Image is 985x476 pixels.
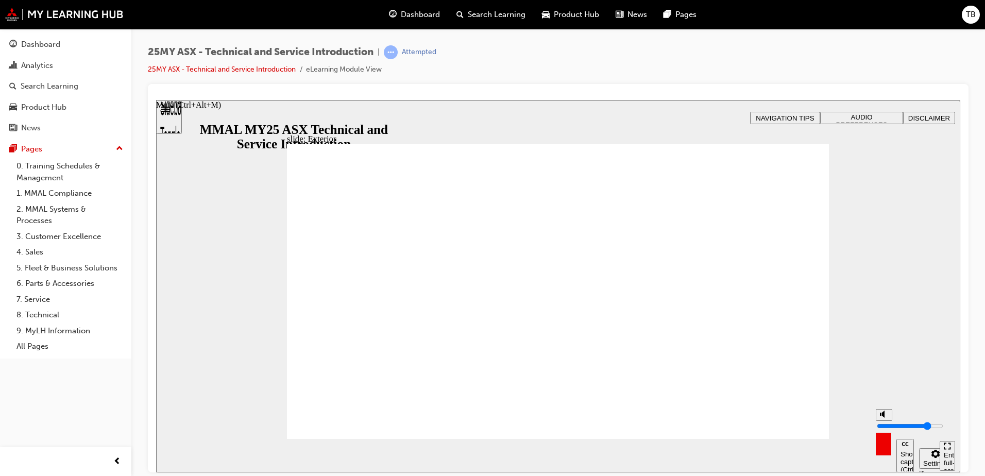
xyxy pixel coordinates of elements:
span: DISCLAIMER [752,14,794,22]
button: Enter full-screen (Ctrl+Alt+F) [784,341,799,370]
span: search-icon [9,82,16,91]
a: 0. Training Schedules & Management [12,158,127,185]
a: car-iconProduct Hub [534,4,607,25]
a: 4. Sales [12,244,127,260]
div: Show captions (Ctrl+Alt+C) [744,350,754,373]
div: News [21,122,41,134]
button: TB [962,6,980,24]
span: News [627,9,647,21]
a: 25MY ASX - Technical and Service Introduction [148,65,296,74]
a: search-iconSearch Learning [448,4,534,25]
span: learningRecordVerb_ATTEMPT-icon [384,45,398,59]
div: Attempted [402,47,436,57]
span: news-icon [9,124,17,133]
button: DISCLAIMER [747,11,799,24]
a: 3. Customer Excellence [12,229,127,245]
span: prev-icon [113,455,121,468]
a: pages-iconPages [655,4,705,25]
button: AUDIO PREFERENCES [664,11,747,24]
div: Product Hub [21,101,66,113]
button: NAVIGATION TIPS [594,11,664,24]
a: 6. Parts & Accessories [12,276,127,292]
span: car-icon [9,103,17,112]
span: news-icon [616,8,623,21]
span: guage-icon [389,8,397,21]
img: mmal [5,8,124,21]
nav: slide navigation [784,338,799,372]
span: Product Hub [554,9,599,21]
div: misc controls [715,338,778,372]
a: guage-iconDashboard [381,4,448,25]
span: Pages [675,9,697,21]
a: 7. Service [12,292,127,308]
a: Search Learning [4,77,127,96]
button: Pages [4,140,127,159]
div: Search Learning [21,80,78,92]
a: news-iconNews [607,4,655,25]
span: 25MY ASX - Technical and Service Introduction [148,46,373,58]
button: Show captions (Ctrl+Alt+C) [740,338,758,372]
a: News [4,118,127,138]
span: guage-icon [9,40,17,49]
span: up-icon [116,142,123,156]
label: Zoom to fit [763,368,784,399]
span: NAVIGATION TIPS [600,14,658,22]
div: Enter full-screen (Ctrl+Alt+F) [788,351,795,382]
a: Dashboard [4,35,127,54]
span: chart-icon [9,61,17,71]
button: DashboardAnalyticsSearch LearningProduct HubNews [4,33,127,140]
a: 9. MyLH Information [12,323,127,339]
div: Settings [767,359,792,367]
a: 8. Technical [12,307,127,323]
div: Dashboard [21,39,60,50]
a: Analytics [4,56,127,75]
span: car-icon [542,8,550,21]
span: TB [966,9,976,21]
div: Analytics [21,60,53,72]
span: search-icon [456,8,464,21]
span: Dashboard [401,9,440,21]
a: 1. MMAL Compliance [12,185,127,201]
span: pages-icon [664,8,671,21]
button: Settings [763,348,796,368]
a: All Pages [12,338,127,354]
div: Pages [21,143,42,155]
a: 2. MMAL Systems & Processes [12,201,127,229]
a: 5. Fleet & Business Solutions [12,260,127,276]
span: | [378,46,380,58]
span: Search Learning [468,9,525,21]
a: Product Hub [4,98,127,117]
li: eLearning Module View [306,64,382,76]
span: pages-icon [9,145,17,154]
span: AUDIO PREFERENCES [680,13,732,28]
